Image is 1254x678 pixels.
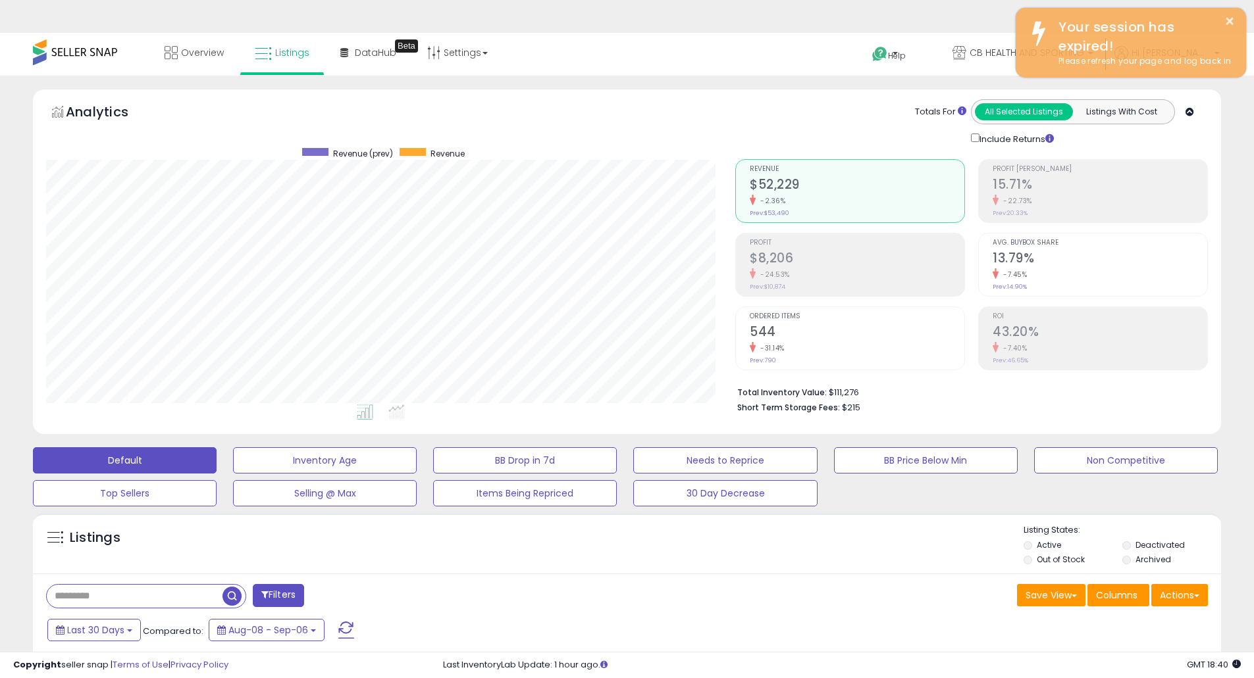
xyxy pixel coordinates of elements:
a: Terms of Use [113,658,169,671]
div: Last InventoryLab Update: 1 hour ago. [443,659,1241,671]
small: Prev: 20.33% [993,209,1028,217]
small: -7.45% [999,270,1027,279]
i: Get Help [872,46,888,62]
span: Ordered Items [750,313,964,320]
div: seller snap | | [13,659,228,671]
span: CB HEALTH AND SPORTING [970,46,1084,59]
h2: $8,206 [750,251,964,268]
a: CB HEALTH AND SPORTING [943,33,1103,76]
button: Save View [1017,584,1085,606]
button: Listings With Cost [1072,103,1170,120]
small: Prev: 46.65% [993,356,1028,364]
span: Help [888,50,906,61]
button: Filters [253,584,304,607]
small: Prev: 790 [750,356,776,364]
h2: 15.71% [993,177,1207,195]
small: Prev: 14.90% [993,283,1027,291]
button: Non Competitive [1034,447,1218,473]
span: 2025-10-7 18:40 GMT [1187,658,1241,671]
li: $111,276 [737,383,1198,399]
button: BB Price Below Min [834,447,1018,473]
div: Totals For [915,106,966,118]
span: DataHub [355,46,396,59]
label: Out of Stock [1037,554,1085,565]
button: Selling @ Max [233,480,417,506]
span: Avg. Buybox Share [993,239,1207,247]
span: Revenue (prev) [333,148,393,159]
small: -24.53% [756,270,790,279]
label: Deactivated [1136,539,1185,550]
span: Revenue [431,148,465,159]
small: Prev: $53,490 [750,209,789,217]
span: Revenue [750,166,964,173]
span: Compared to: [143,625,203,637]
button: BB Drop in 7d [433,447,617,473]
h2: 13.79% [993,251,1207,268]
span: Profit [PERSON_NAME] [993,166,1207,173]
span: Profit [750,239,964,247]
a: Listings [245,33,319,72]
span: Last 30 Days [67,623,124,637]
b: Short Term Storage Fees: [737,402,840,413]
strong: Copyright [13,658,61,671]
small: -31.14% [756,343,785,353]
button: Actions [1151,584,1208,606]
button: Inventory Age [233,447,417,473]
span: ROI [993,313,1207,320]
div: Your session has expired! [1049,18,1236,55]
b: Total Inventory Value: [737,387,827,398]
button: Aug-08 - Sep-06 [209,619,325,641]
span: Aug-08 - Sep-06 [228,623,308,637]
button: Last 30 Days [47,619,141,641]
h5: Listings [70,529,120,547]
button: Default [33,447,217,473]
span: $215 [842,401,860,414]
a: DataHub [330,33,406,72]
button: All Selected Listings [975,103,1073,120]
span: Columns [1096,589,1137,602]
a: Privacy Policy [170,658,228,671]
button: Top Sellers [33,480,217,506]
a: Settings [417,33,498,72]
p: Listing States: [1024,524,1221,537]
h2: 544 [750,324,964,342]
h5: Analytics [66,103,154,124]
small: -7.40% [999,343,1027,353]
span: Listings [275,46,309,59]
button: Items Being Repriced [433,480,617,506]
button: Columns [1087,584,1149,606]
small: -2.36% [756,196,785,206]
h2: 43.20% [993,324,1207,342]
label: Active [1037,539,1061,550]
div: Tooltip anchor [395,39,418,53]
small: Prev: $10,874 [750,283,785,291]
button: 30 Day Decrease [633,480,817,506]
h2: $52,229 [750,177,964,195]
label: Archived [1136,554,1171,565]
a: Help [862,36,931,76]
small: -22.73% [999,196,1032,206]
div: Please refresh your page and log back in [1049,55,1236,68]
div: Include Returns [961,131,1070,146]
span: Overview [181,46,224,59]
a: Overview [155,33,234,72]
button: Needs to Reprice [633,447,817,473]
